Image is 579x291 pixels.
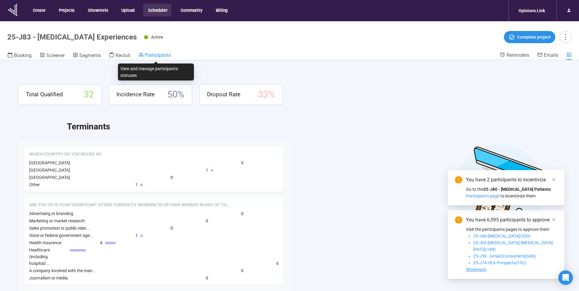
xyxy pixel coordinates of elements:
[515,5,549,16] div: Opinions Link
[67,120,561,133] h2: Terminants
[466,186,557,199] div: Go to the to incentivize them
[46,53,65,58] span: Screener
[560,31,572,43] button: more
[241,267,243,274] span: 0
[116,4,139,16] button: Upload
[143,4,171,16] button: Scheduler
[29,240,61,245] span: Health Insurance
[206,275,208,281] span: 0
[116,90,155,99] span: Incidence Rate
[500,52,529,59] a: Reminders
[26,90,63,99] span: Total Qualified
[473,260,526,265] span: 25-J74 HEA Prospects(102)
[558,270,573,285] div: Open Intercom Messenger
[211,4,232,16] button: Billing
[135,181,138,188] span: 1
[29,276,68,280] span: Journalism or media
[29,175,70,180] span: [GEOGRAPHIC_DATA]
[29,248,50,266] span: Healthcare (including hospital/...
[466,267,486,272] span: Showmore
[466,176,557,183] div: You have 2 participants to incentivize
[54,4,79,16] button: Projects
[473,234,530,238] span: 25-J46-[MEDICAL_DATA](300)
[466,226,557,233] p: Visit the participants pages to approve them
[167,87,184,102] span: 50 %
[109,52,130,60] a: Recruit
[29,268,96,273] span: A company involved with the man...
[145,52,171,58] span: Participants
[455,216,462,224] span: exclamation-circle
[466,216,557,224] div: You have 6,595 participants to approve
[118,63,194,80] div: View and manage participants statuses
[29,226,90,231] span: Sales promotion or public relat...
[537,52,558,59] a: Emails
[29,218,85,223] span: Marketing or market research
[171,225,173,231] span: 0
[544,52,558,58] span: Emails
[207,90,240,99] span: Dropout Rate
[517,34,551,40] span: Complete project
[73,52,101,60] a: Segments
[7,33,137,41] h1: 25-J83 - [MEDICAL_DATA] Experiences
[552,177,556,182] span: close
[100,239,102,246] span: 4
[473,254,536,258] span: 25-J59 - Gmail [Consumers](646)
[7,52,32,60] a: Booking
[552,217,556,222] span: close
[504,31,555,43] button: Complete project
[241,159,243,166] span: 0
[28,4,50,16] button: Create
[40,52,65,60] a: Screener
[29,182,40,187] span: Other
[473,240,553,252] span: 25-J04 [MEDICAL_DATA] [MEDICAL_DATA] [PAT's](189)
[138,52,171,59] a: Participants
[29,211,73,216] span: Advertising or branding
[151,35,163,39] span: Active
[79,53,101,58] span: Segments
[561,33,570,41] span: more
[206,217,208,224] span: 0
[466,193,499,198] span: Participants page
[483,187,551,192] strong: 25-J80 - [MEDICAL_DATA] Patients
[135,232,138,239] span: 1
[258,87,275,102] span: 33 %
[276,260,279,267] span: 6
[14,53,32,58] span: Booking
[241,210,243,217] span: 0
[84,87,94,102] span: 32
[115,53,130,58] span: Recruit
[506,52,529,58] span: Reminders
[29,202,230,208] span: Are you or is your significant other currently working in or have worked in any of the following ...
[455,176,462,183] span: exclamation-circle
[176,4,206,16] button: Community
[29,168,70,173] span: [GEOGRAPHIC_DATA]
[83,4,112,16] button: Showreels
[206,167,208,173] span: 1
[29,233,93,238] span: State or federal government age...
[171,174,173,181] span: 0
[29,160,70,165] span: [GEOGRAPHIC_DATA]
[29,151,102,157] span: Which country do you reside in?
[454,143,546,235] img: Desktop work notes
